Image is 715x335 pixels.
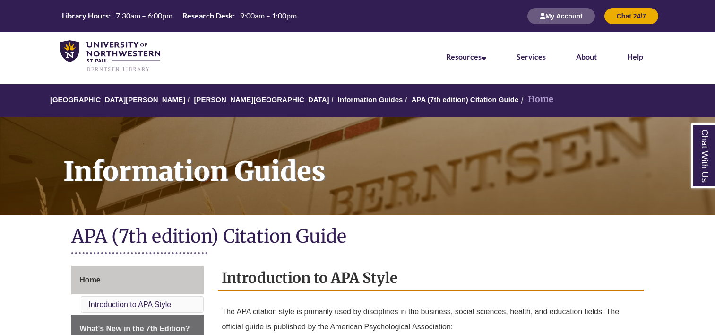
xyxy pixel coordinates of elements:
a: Home [71,266,204,294]
a: Services [517,52,546,61]
span: Home [79,276,100,284]
a: Hours Today [58,10,301,22]
h1: APA (7th edition) Citation Guide [71,225,643,250]
span: What's New in the 7th Edition? [79,325,190,333]
button: My Account [527,8,595,24]
a: About [576,52,597,61]
img: UNWSP Library Logo [60,40,160,72]
a: Information Guides [338,96,403,104]
table: Hours Today [58,10,301,21]
a: Introduction to APA Style [88,300,171,309]
th: Library Hours: [58,10,112,21]
th: Research Desk: [179,10,236,21]
a: My Account [527,12,595,20]
a: Resources [446,52,486,61]
li: Home [518,93,553,106]
h2: Introduction to APA Style [218,266,643,291]
span: 9:00am – 1:00pm [240,11,297,20]
a: Help [627,52,643,61]
button: Chat 24/7 [604,8,658,24]
a: [GEOGRAPHIC_DATA][PERSON_NAME] [50,96,185,104]
a: APA (7th edition) Citation Guide [412,96,519,104]
h1: Information Guides [53,117,715,203]
a: [PERSON_NAME][GEOGRAPHIC_DATA] [194,96,329,104]
a: Chat 24/7 [604,12,658,20]
span: 7:30am – 6:00pm [116,11,172,20]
